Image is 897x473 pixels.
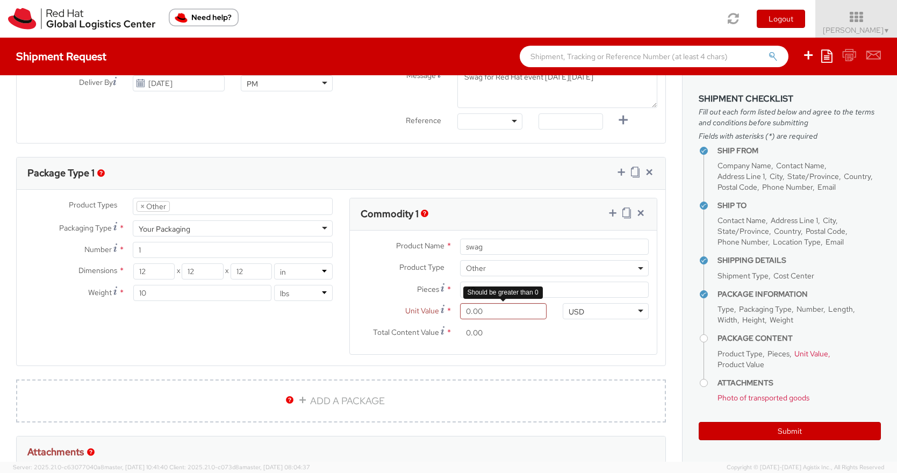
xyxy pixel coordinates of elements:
h3: Shipment Checklist [699,94,881,104]
span: Product Value [717,360,764,369]
span: Cost Center [773,271,814,281]
span: City [770,171,783,181]
span: Email [817,182,836,192]
span: Other [466,263,643,273]
span: Number [796,304,823,314]
button: Submit [699,422,881,440]
span: [PERSON_NAME] [823,25,890,35]
h4: Attachments [717,379,881,387]
button: Need help? [169,9,239,26]
span: Copyright © [DATE]-[DATE] Agistix Inc., All Rights Reserved [727,463,884,472]
h4: Shipping Details [717,256,881,264]
span: Photo of transported goods [717,393,809,403]
a: ADD A PACKAGE [16,379,666,422]
span: Email [826,237,844,247]
span: Company Name [717,161,771,170]
span: Contact Name [717,216,766,225]
span: master, [DATE] 08:04:37 [242,463,310,471]
span: Height [742,315,765,325]
span: Weight [88,288,112,297]
span: Dimensions [78,266,117,275]
span: Phone Number [717,237,768,247]
input: Shipment, Tracking or Reference Number (at least 4 chars) [520,46,788,67]
span: Address Line 1 [771,216,818,225]
div: PM [247,78,258,89]
span: Postal Code [717,182,757,192]
span: Total Content Value [373,327,439,337]
span: Unit Value [794,349,828,359]
span: Weight [770,315,793,325]
div: Your Packaging [139,224,190,234]
button: Logout [757,10,805,28]
h3: Package Type 1 [27,168,95,178]
h3: Attachments [27,447,84,457]
span: Server: 2025.21.0-c63077040a8 [13,463,168,471]
span: Product Type [717,349,763,359]
h3: Commodity 1 [361,209,419,219]
span: Contact Name [776,161,824,170]
span: State/Province [717,226,769,236]
span: master, [DATE] 10:41:40 [104,463,168,471]
span: Postal Code [806,226,845,236]
span: Reference [406,116,441,125]
img: rh-logistics-00dfa346123c4ec078e1.svg [8,8,155,30]
span: Product Types [69,200,117,210]
span: Type [717,304,734,314]
span: Client: 2025.21.0-c073d8a [169,463,310,471]
span: Phone Number [762,182,813,192]
div: Should be greater than 0 [463,286,543,299]
span: Address Line 1 [717,171,765,181]
span: Packaging Type [59,223,112,233]
li: Other [137,201,170,212]
div: USD [569,306,584,317]
span: × [140,202,145,211]
span: X [224,263,231,279]
span: Pieces [767,349,790,359]
h4: Package Content [717,334,881,342]
span: Location Type [773,237,821,247]
span: Product Type [399,262,444,272]
span: Message [406,70,436,80]
input: 0.00 [460,303,547,319]
span: Fill out each form listed below and agree to the terms and conditions before submitting [699,106,881,128]
input: Height [231,263,272,279]
span: Width [717,315,737,325]
input: Length [133,263,175,279]
h4: Ship To [717,202,881,210]
span: ▼ [884,26,890,35]
h4: Shipment Request [16,51,106,62]
input: Width [182,263,223,279]
span: Unit Value [405,306,439,316]
span: Fields with asterisks (*) are required [699,131,881,141]
span: Deliver By [79,77,113,88]
span: X [175,263,182,279]
span: Product Name [396,241,444,250]
span: Pieces [417,284,439,294]
span: Shipment Type [717,271,769,281]
span: City [823,216,836,225]
span: Country [774,226,801,236]
span: Length [828,304,853,314]
h4: Ship From [717,147,881,155]
h4: Package Information [717,290,881,298]
span: Packaging Type [739,304,792,314]
span: Other [460,260,649,276]
span: Number [84,245,112,254]
span: Country [844,171,871,181]
span: State/Province [787,171,839,181]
